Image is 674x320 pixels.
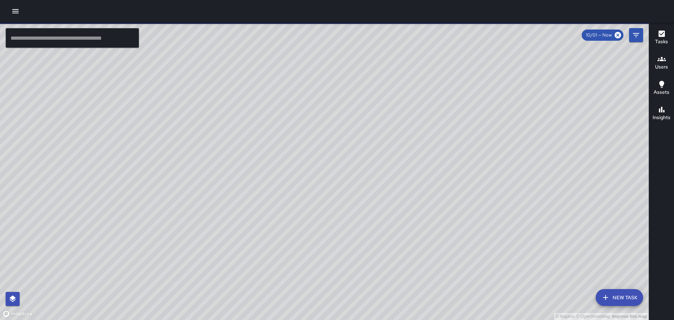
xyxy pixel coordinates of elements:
h6: Users [655,63,668,71]
h6: Insights [653,114,670,122]
div: 10/01 — Now [582,30,623,41]
button: Tasks [649,25,674,51]
h6: Tasks [655,38,668,46]
button: Filters [629,28,643,42]
span: 10/01 — Now [582,32,616,39]
button: Insights [649,101,674,126]
button: Assets [649,76,674,101]
h6: Assets [654,89,669,96]
button: New Task [596,289,643,306]
button: Users [649,51,674,76]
